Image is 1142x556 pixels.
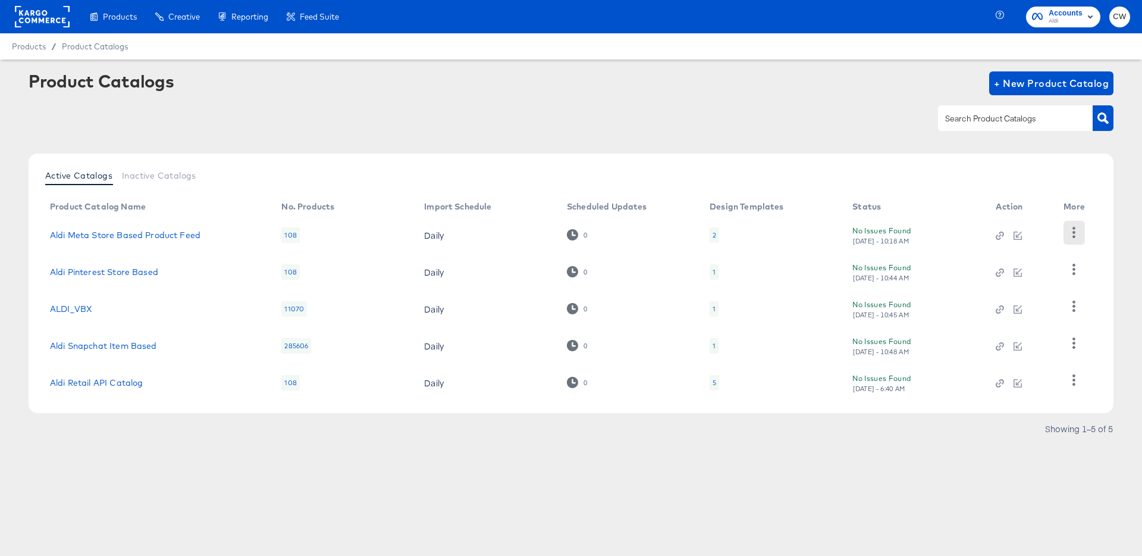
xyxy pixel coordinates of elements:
a: Aldi Snapchat Item Based [50,341,157,351]
td: Daily [415,254,557,291]
div: Showing 1–5 of 5 [1044,424,1113,433]
span: Inactive Catalogs [122,171,196,180]
th: Status [843,198,986,217]
td: Daily [415,364,557,401]
span: Reporting [231,12,268,21]
a: ALDI_VBX [50,304,92,314]
button: + New Product Catalog [989,71,1113,95]
td: Daily [415,291,557,327]
div: No. Products [281,202,334,211]
span: Products [103,12,137,21]
div: 0 [583,305,588,313]
div: Import Schedule [424,202,491,211]
div: 0 [583,379,588,387]
div: 0 [567,377,588,388]
div: Design Templates [710,202,783,211]
div: 2 [713,230,716,240]
span: Creative [168,12,200,21]
span: Accounts [1049,7,1083,20]
a: Aldi Retail API Catalog [50,378,143,388]
div: 285606 [281,338,311,354]
div: 5 [710,375,719,391]
div: 108 [281,375,299,391]
div: Product Catalogs [29,71,174,90]
a: Aldi Meta Store Based Product Feed [50,230,200,240]
td: Daily [415,327,557,364]
span: CW [1114,10,1125,24]
span: Active Catalogs [45,171,112,180]
div: 108 [281,227,299,243]
td: Daily [415,217,557,254]
div: Product Catalog Name [50,202,146,211]
th: More [1054,198,1099,217]
div: 108 [281,264,299,280]
button: CW [1109,7,1130,27]
div: 2 [710,227,719,243]
a: Aldi Pinterest Store Based [50,267,158,277]
div: 1 [713,304,716,314]
span: Feed Suite [300,12,339,21]
div: 0 [583,231,588,239]
div: 11070 [281,301,307,317]
button: AccountsAldi [1026,7,1100,27]
span: Aldi [1049,17,1083,26]
div: 0 [567,340,588,351]
div: 1 [710,338,719,354]
div: 0 [583,268,588,276]
th: Action [986,198,1054,217]
div: 1 [713,267,716,277]
div: 1 [710,264,719,280]
div: 0 [567,303,588,314]
div: 5 [713,378,716,388]
div: 0 [567,229,588,240]
div: 1 [713,341,716,351]
span: + New Product Catalog [994,75,1109,92]
div: 1 [710,301,719,317]
a: Product Catalogs [62,42,128,51]
span: / [46,42,62,51]
div: Scheduled Updates [567,202,647,211]
input: Search Product Catalogs [943,112,1069,126]
div: 0 [583,342,588,350]
div: 0 [567,266,588,277]
span: Products [12,42,46,51]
